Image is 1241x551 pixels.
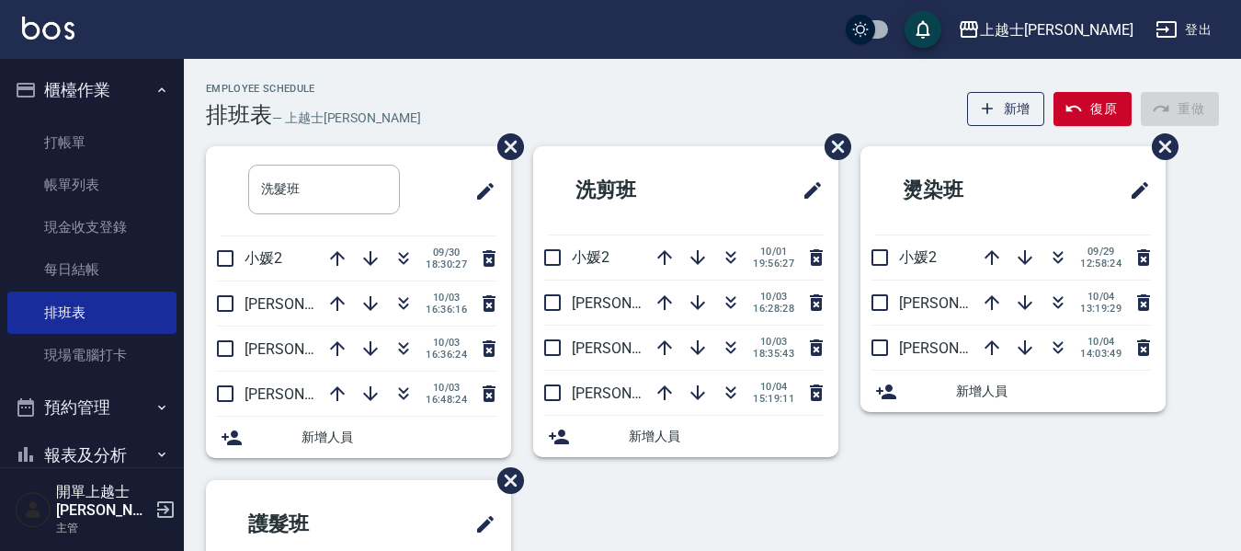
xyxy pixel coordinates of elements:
[1138,120,1181,174] span: 刪除班表
[753,336,794,348] span: 10/03
[811,120,854,174] span: 刪除班表
[753,291,794,303] span: 10/03
[426,382,467,394] span: 10/03
[753,303,794,315] span: 16:28:28
[7,66,176,114] button: 櫃檯作業
[1148,13,1219,47] button: 登出
[875,157,1054,224] h2: 燙染班
[905,11,941,48] button: save
[463,502,496,546] span: 修改班表的標題
[7,431,176,479] button: 報表及分析
[1080,246,1121,258] span: 09/29
[572,385,690,402] span: [PERSON_NAME]8
[1118,168,1151,212] span: 修改班表的標題
[426,247,467,258] span: 09/30
[7,121,176,164] a: 打帳單
[484,120,527,174] span: 刪除班表
[426,292,467,304] span: 10/03
[15,491,51,528] img: Person
[206,83,421,95] h2: Employee Schedule
[426,349,467,361] span: 16:36:24
[753,393,794,405] span: 15:19:11
[484,453,527,508] span: 刪除班表
[426,337,467,349] span: 10/03
[899,294,1026,312] span: [PERSON_NAME]12
[548,157,727,224] h2: 洗剪班
[7,164,176,206] a: 帳單列表
[206,102,272,128] h3: 排班表
[951,11,1141,49] button: 上越士[PERSON_NAME]
[1053,92,1132,126] button: 復原
[245,295,371,313] span: [PERSON_NAME]12
[753,381,794,393] span: 10/04
[7,384,176,431] button: 預約管理
[572,248,609,266] span: 小媛2
[899,339,1018,357] span: [PERSON_NAME]8
[956,382,1151,401] span: 新增人員
[7,292,176,334] a: 排班表
[206,417,511,458] div: 新增人員
[7,334,176,376] a: 現場電腦打卡
[56,520,150,536] p: 主管
[753,246,794,258] span: 10/01
[1080,303,1121,315] span: 13:19:29
[7,206,176,248] a: 現金收支登錄
[1080,258,1121,270] span: 12:58:24
[272,109,421,128] h6: — 上越士[PERSON_NAME]
[572,294,699,312] span: [PERSON_NAME]12
[899,248,937,266] span: 小媛2
[22,17,74,40] img: Logo
[463,169,496,213] span: 修改班表的標題
[629,427,824,446] span: 新增人員
[980,18,1133,41] div: 上越士[PERSON_NAME]
[7,248,176,291] a: 每日結帳
[426,258,467,270] span: 18:30:27
[426,394,467,406] span: 16:48:24
[533,416,838,457] div: 新增人員
[1080,348,1121,360] span: 14:03:49
[753,258,794,270] span: 19:56:27
[245,340,363,358] span: [PERSON_NAME]8
[56,483,150,520] h5: 開單上越士[PERSON_NAME]
[967,92,1045,126] button: 新增
[1080,291,1121,303] span: 10/04
[245,249,282,267] span: 小媛2
[1080,336,1121,348] span: 10/04
[860,371,1166,412] div: 新增人員
[753,348,794,360] span: 18:35:43
[572,339,699,357] span: [PERSON_NAME]12
[426,304,467,316] span: 16:36:16
[248,165,400,214] input: 排版標題
[791,168,824,212] span: 修改班表的標題
[302,428,496,447] span: 新增人員
[245,385,371,403] span: [PERSON_NAME]12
